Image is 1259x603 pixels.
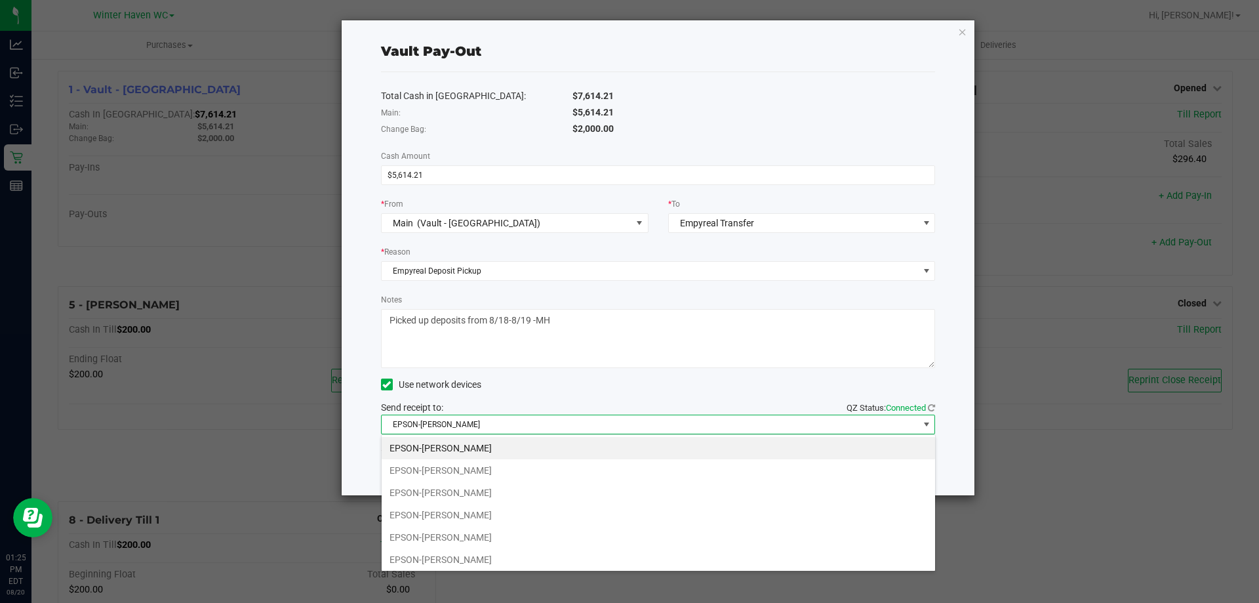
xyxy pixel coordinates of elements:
span: Main: [381,108,401,117]
span: Send receipt to: [381,402,443,413]
span: $2,000.00 [572,123,614,134]
li: EPSON-[PERSON_NAME] [382,459,935,482]
span: (Vault - [GEOGRAPHIC_DATA]) [417,218,540,228]
label: Notes [381,294,402,306]
label: Use network devices [381,378,481,392]
label: To [668,198,680,210]
li: EPSON-[PERSON_NAME] [382,549,935,571]
iframe: Resource center [13,498,52,537]
li: EPSON-[PERSON_NAME] [382,482,935,504]
li: EPSON-[PERSON_NAME] [382,437,935,459]
label: From [381,198,403,210]
span: Total Cash in [GEOGRAPHIC_DATA]: [381,91,526,101]
li: EPSON-[PERSON_NAME] [382,504,935,526]
li: EPSON-[PERSON_NAME] [382,526,935,549]
span: Main [393,218,413,228]
div: Vault Pay-Out [381,41,481,61]
span: Connected [886,403,926,413]
span: EPSON-[PERSON_NAME] [382,415,919,434]
span: Change Bag: [381,125,426,134]
span: Empyreal Deposit Pickup [382,262,919,280]
span: $5,614.21 [572,107,614,117]
span: QZ Status: [847,403,935,413]
span: Empyreal Transfer [680,218,754,228]
span: $7,614.21 [572,91,614,101]
label: Reason [381,246,410,258]
span: Cash Amount [381,152,430,161]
